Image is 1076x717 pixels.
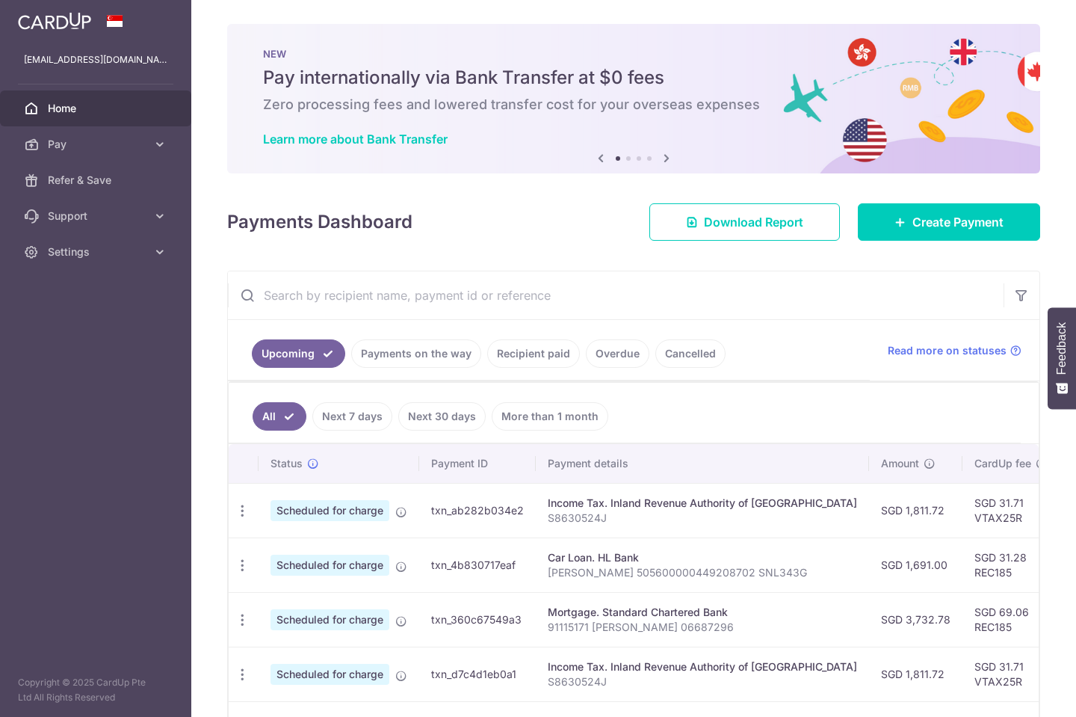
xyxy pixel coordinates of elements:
span: Refer & Save [48,173,146,188]
h6: Zero processing fees and lowered transfer cost for your overseas expenses [263,96,1004,114]
span: Create Payment [912,213,1004,231]
p: NEW [263,48,1004,60]
h4: Payments Dashboard [227,209,412,236]
p: 91115171 [PERSON_NAME] 06687296 [548,620,857,635]
span: Scheduled for charge [270,664,389,685]
div: Mortgage. Standard Chartered Bank [548,605,857,620]
span: Support [48,209,146,224]
span: Settings [48,244,146,259]
img: Bank transfer banner [227,24,1040,173]
a: Create Payment [858,203,1040,241]
a: Learn more about Bank Transfer [263,132,448,147]
span: Feedback [1055,322,1069,375]
span: Scheduled for charge [270,555,389,576]
a: Recipient paid [487,339,580,368]
th: Payment ID [419,444,536,483]
a: Read more on statuses [888,343,1021,358]
span: Pay [48,137,146,152]
button: Feedback - Show survey [1048,307,1076,409]
p: S8630524J [548,674,857,689]
td: SGD 31.71 VTAX25R [962,647,1060,701]
a: All [253,402,306,431]
a: Cancelled [655,339,726,368]
td: SGD 31.28 REC185 [962,538,1060,592]
img: CardUp [18,12,91,30]
td: txn_4b830717eaf [419,538,536,592]
td: SGD 1,811.72 [869,647,962,701]
td: SGD 3,732.78 [869,592,962,647]
td: txn_d7c4d1eb0a1 [419,647,536,701]
div: Income Tax. Inland Revenue Authority of [GEOGRAPHIC_DATA] [548,496,857,511]
a: Download Report [649,203,840,241]
div: Income Tax. Inland Revenue Authority of [GEOGRAPHIC_DATA] [548,659,857,674]
span: Home [48,101,146,116]
p: [PERSON_NAME] 505600000449208702 SNL343G [548,565,857,580]
span: Scheduled for charge [270,500,389,521]
a: Next 7 days [312,402,392,431]
a: More than 1 month [492,402,608,431]
span: CardUp fee [974,456,1031,471]
a: Payments on the way [351,339,481,368]
p: S8630524J [548,511,857,526]
a: Overdue [586,339,649,368]
input: Search by recipient name, payment id or reference [228,271,1004,319]
th: Payment details [536,444,869,483]
div: Car Loan. HL Bank [548,550,857,565]
td: SGD 1,811.72 [869,483,962,538]
td: SGD 69.06 REC185 [962,592,1060,647]
span: Status [270,456,303,471]
td: SGD 31.71 VTAX25R [962,483,1060,538]
a: Upcoming [252,339,345,368]
span: Download Report [704,213,803,231]
td: SGD 1,691.00 [869,538,962,592]
h5: Pay internationally via Bank Transfer at $0 fees [263,66,1004,90]
td: txn_ab282b034e2 [419,483,536,538]
span: Read more on statuses [888,343,1007,358]
span: Amount [881,456,919,471]
a: Next 30 days [398,402,486,431]
span: Scheduled for charge [270,609,389,630]
td: txn_360c67549a3 [419,592,536,647]
p: [EMAIL_ADDRESS][DOMAIN_NAME] [24,52,167,67]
